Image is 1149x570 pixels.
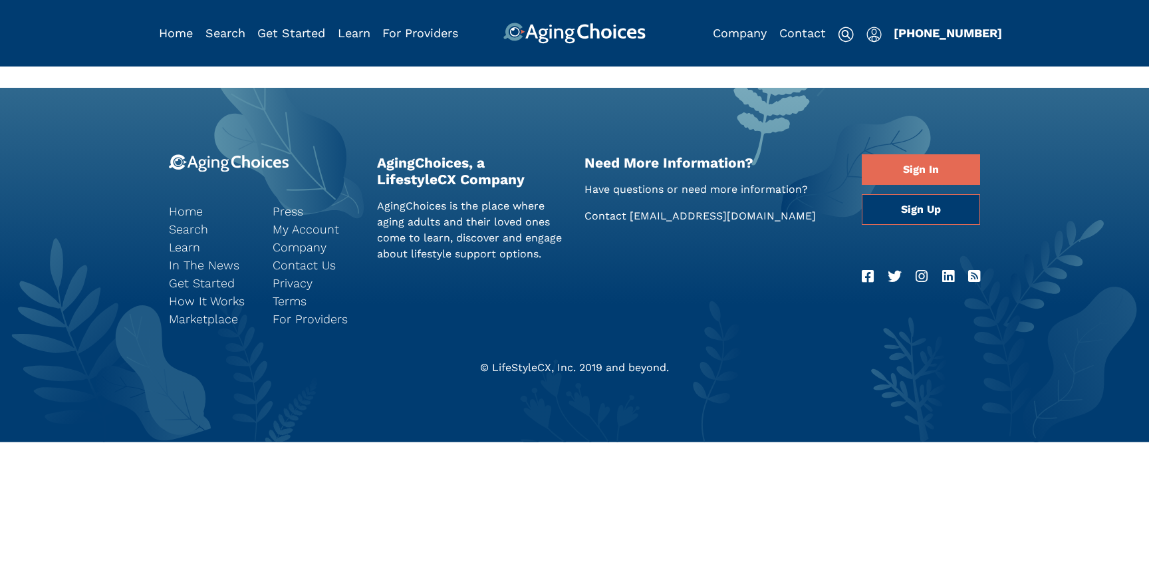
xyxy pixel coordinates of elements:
a: Privacy [273,274,356,292]
a: Terms [273,292,356,310]
a: Contact Us [273,256,356,274]
h2: Need More Information? [584,154,842,171]
a: Company [713,26,767,40]
a: Search [205,26,245,40]
a: Sign In [862,154,980,185]
h2: AgingChoices, a LifestyleCX Company [377,154,565,188]
a: Marketplace [169,310,253,328]
a: Get Started [169,274,253,292]
a: Learn [338,26,370,40]
p: Have questions or need more information? [584,182,842,198]
p: AgingChoices is the place where aging adults and their loved ones come to learn, discover and eng... [377,198,565,262]
a: [PHONE_NUMBER] [894,26,1002,40]
div: © LifeStyleCX, Inc. 2019 and beyond. [159,360,990,376]
a: For Providers [273,310,356,328]
a: Home [169,202,253,220]
a: Contact [779,26,826,40]
a: LinkedIn [942,266,954,287]
div: Popover trigger [205,23,245,44]
a: Facebook [862,266,874,287]
a: For Providers [382,26,458,40]
img: search-icon.svg [838,27,854,43]
a: In The News [169,256,253,274]
a: Get Started [257,26,325,40]
img: user-icon.svg [866,27,882,43]
a: How It Works [169,292,253,310]
a: Home [159,26,193,40]
div: Popover trigger [866,23,882,44]
a: Twitter [888,266,902,287]
a: Instagram [916,266,928,287]
a: Company [273,238,356,256]
a: Press [273,202,356,220]
a: RSS Feed [968,266,980,287]
a: Search [169,220,253,238]
p: Contact [584,208,842,224]
img: AgingChoices [503,23,646,44]
a: Learn [169,238,253,256]
img: 9-logo.svg [169,154,289,172]
a: My Account [273,220,356,238]
a: Sign Up [862,194,980,225]
a: [EMAIL_ADDRESS][DOMAIN_NAME] [630,210,816,222]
